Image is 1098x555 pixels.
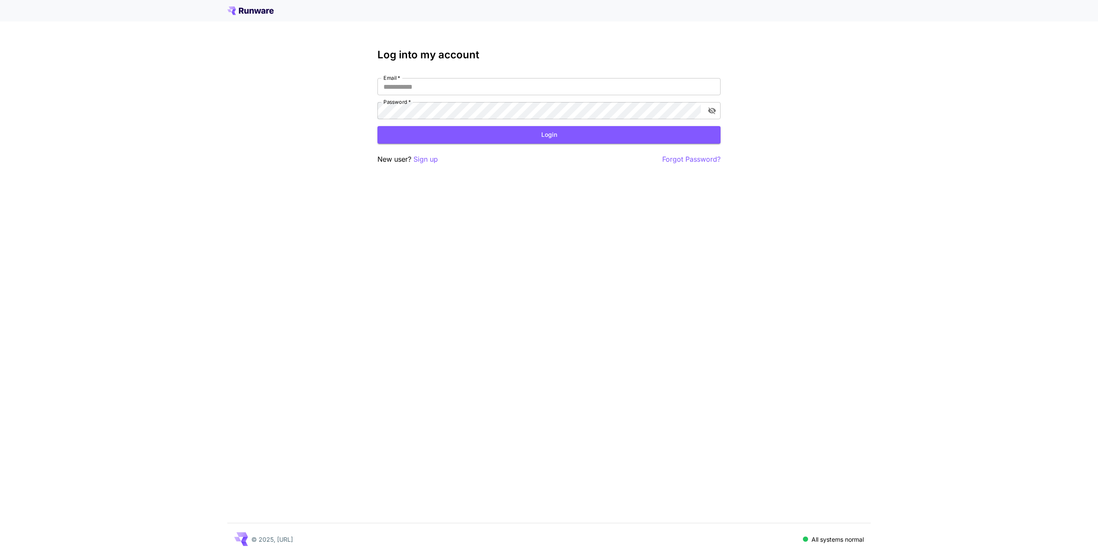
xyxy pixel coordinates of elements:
p: New user? [377,154,438,165]
label: Password [383,98,411,106]
button: Sign up [413,154,438,165]
label: Email [383,74,400,81]
button: Forgot Password? [662,154,721,165]
p: © 2025, [URL] [251,535,293,544]
p: All systems normal [811,535,864,544]
button: toggle password visibility [704,103,720,118]
button: Login [377,126,721,144]
h3: Log into my account [377,49,721,61]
